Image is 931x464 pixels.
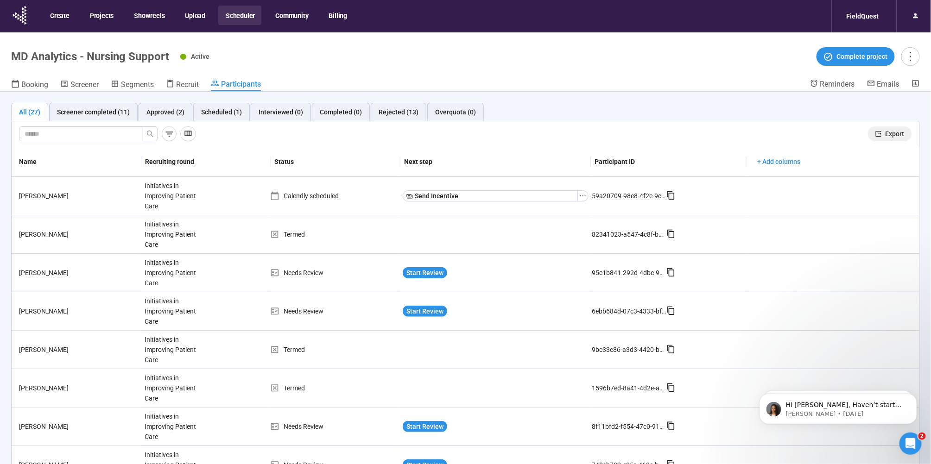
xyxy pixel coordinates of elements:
div: [PERSON_NAME] [15,345,141,355]
div: Termed [270,229,399,239]
div: Initiatives in Improving Patient Care [141,177,210,215]
div: 59a20709-98e8-4f2e-9c0f-d1187e086620 [592,191,666,201]
div: Initiatives in Improving Patient Care [141,408,210,445]
button: Start Review [403,267,447,278]
div: [PERSON_NAME] [15,229,141,239]
div: [PERSON_NAME] [15,268,141,278]
button: Billing [322,6,354,25]
div: 8f11bfd2-f554-47c0-917a-31f0c788b9f4 [592,421,666,432]
div: 95e1b841-292d-4dbc-99b1-931ba3a2107a [592,268,666,278]
span: Participants [221,80,261,88]
button: Upload [177,6,212,25]
a: Reminders [810,79,855,90]
div: Approved (2) [146,107,184,117]
th: Participant ID [591,147,747,177]
div: 1596b7ed-8a41-4d2e-a8cb-35666eee6cf3 [592,383,666,393]
span: Segments [121,80,154,89]
th: Name [12,147,141,177]
div: Completed (0) [320,107,362,117]
div: Initiatives in Improving Patient Care [141,215,210,253]
div: 6ebb684d-07c3-4333-bff6-511f79421ed8 [592,306,666,316]
div: Screener completed (11) [57,107,130,117]
button: Projects [82,6,120,25]
span: Active [191,53,209,60]
span: Screener [70,80,99,89]
button: Start Review [403,306,447,317]
span: + Add columns [758,157,801,167]
span: Complete project [837,51,888,62]
th: Status [271,147,401,177]
th: Next step [400,147,591,177]
a: Participants [211,79,261,91]
button: Send Incentive [403,190,577,201]
span: Booking [21,80,48,89]
span: Send Incentive [415,191,458,201]
button: Community [268,6,315,25]
div: Initiatives in Improving Patient Care [141,331,210,369]
iframe: Intercom live chat [899,433,922,455]
span: Recruit [176,80,199,89]
div: FieldQuest [841,7,885,25]
button: exportExport [868,126,912,141]
th: Recruiting round [141,147,271,177]
h1: MD Analytics - Nursing Support [11,50,169,63]
span: Reminders [820,80,855,88]
span: ellipsis [579,192,587,200]
span: Start Review [406,421,443,432]
div: Needs Review [270,268,399,278]
div: 82341023-a547-4c8f-b555-d3193d4f5c31 [592,229,666,239]
button: Create [43,6,76,25]
span: Start Review [406,306,443,316]
div: Initiatives in Improving Patient Care [141,292,210,330]
button: search [143,126,158,141]
button: Start Review [403,421,447,432]
div: [PERSON_NAME] [15,306,141,316]
div: [PERSON_NAME] [15,383,141,393]
a: Screener [60,79,99,91]
a: Booking [11,79,48,91]
button: ellipsis [577,190,589,201]
button: Showreels [127,6,171,25]
button: Scheduler [218,6,261,25]
div: Scheduled (1) [201,107,242,117]
span: more [904,50,917,63]
div: Needs Review [270,306,399,316]
div: Termed [270,383,399,393]
span: Export [886,129,905,139]
div: Termed [270,345,399,355]
div: Rejected (13) [379,107,418,117]
div: All (27) [19,107,40,117]
div: Interviewed (0) [259,107,303,117]
div: Calendly scheduled [270,191,399,201]
div: Initiatives in Improving Patient Care [141,369,210,407]
div: 9bc33c86-a3d3-4420-bb4e-cdfb08561c9b [592,345,666,355]
span: export [875,131,882,137]
span: search [146,130,154,138]
button: more [901,47,920,66]
a: Recruit [166,79,199,91]
span: Emails [877,80,899,88]
button: Complete project [817,47,895,66]
span: 2 [918,433,926,440]
div: Overquota (0) [435,107,476,117]
a: Segments [111,79,154,91]
div: Initiatives in Improving Patient Care [141,254,210,292]
div: [PERSON_NAME] [15,191,141,201]
iframe: Intercom notifications message [746,374,931,439]
span: Start Review [406,268,443,278]
div: [PERSON_NAME] [15,421,141,432]
div: Needs Review [270,421,399,432]
button: + Add columns [750,154,808,169]
a: Emails [867,79,899,90]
